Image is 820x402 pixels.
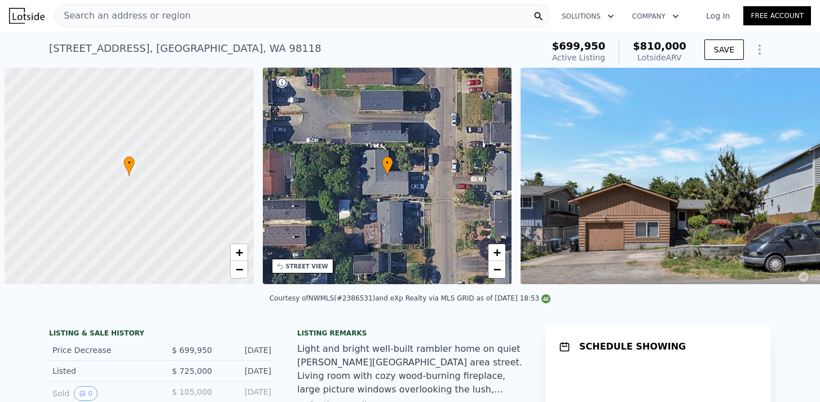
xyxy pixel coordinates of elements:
span: Active Listing [552,53,605,62]
span: • [382,158,393,168]
div: Sold [52,386,153,401]
div: Lotside ARV [633,52,686,63]
div: [STREET_ADDRESS] , [GEOGRAPHIC_DATA] , WA 98118 [49,41,321,56]
button: Show Options [748,38,771,61]
div: Listing remarks [297,329,523,338]
span: • [124,158,135,168]
div: • [382,156,393,176]
div: Price Decrease [52,344,153,356]
a: Zoom out [488,261,505,278]
span: $ 725,000 [172,366,212,376]
h1: SCHEDULE SHOWING [579,340,686,354]
div: Courtesy of NWMLS (#2386531) and eXp Realty via MLS GRID as of [DATE] 18:53 [270,294,550,302]
a: Zoom out [231,261,248,278]
div: STREET VIEW [286,262,328,271]
span: $699,950 [552,40,606,52]
img: Lotside [9,8,45,24]
div: Light and bright well-built rambler home on quiet [PERSON_NAME][GEOGRAPHIC_DATA] area street. Liv... [297,342,523,396]
div: [DATE] [221,386,271,401]
span: $810,000 [633,40,686,52]
a: Log In [693,10,743,21]
a: Free Account [743,6,811,25]
button: SAVE [704,39,744,60]
img: NWMLS Logo [541,294,550,303]
div: • [124,156,135,176]
button: Company [623,6,688,26]
span: $ 105,000 [172,387,212,396]
span: + [235,245,243,259]
span: − [235,262,243,276]
span: Search an address or region [55,9,191,23]
span: − [493,262,501,276]
a: Zoom in [231,244,248,261]
div: [DATE] [221,365,271,377]
span: + [493,245,501,259]
div: Listed [52,365,153,377]
span: $ 699,950 [172,346,212,355]
div: LISTING & SALE HISTORY [49,329,275,340]
button: Solutions [553,6,623,26]
button: View historical data [74,386,98,401]
a: Zoom in [488,244,505,261]
div: [DATE] [221,344,271,356]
